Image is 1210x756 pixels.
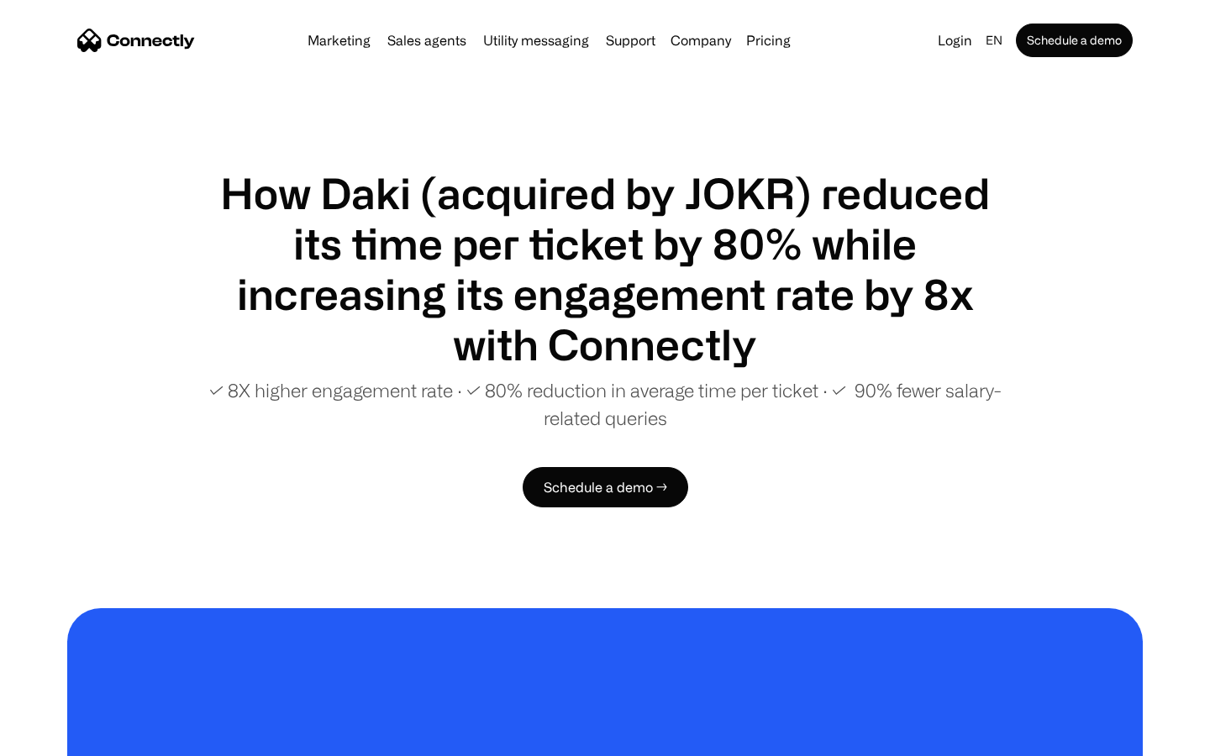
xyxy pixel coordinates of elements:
[931,29,979,52] a: Login
[523,467,688,507] a: Schedule a demo →
[17,725,101,750] aside: Language selected: English
[986,29,1002,52] div: en
[381,34,473,47] a: Sales agents
[739,34,797,47] a: Pricing
[599,34,662,47] a: Support
[202,168,1008,370] h1: How Daki (acquired by JOKR) reduced its time per ticket by 80% while increasing its engagement ra...
[1016,24,1133,57] a: Schedule a demo
[301,34,377,47] a: Marketing
[476,34,596,47] a: Utility messaging
[671,29,731,52] div: Company
[34,727,101,750] ul: Language list
[202,376,1008,432] p: ✓ 8X higher engagement rate ∙ ✓ 80% reduction in average time per ticket ∙ ✓ 90% fewer salary-rel...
